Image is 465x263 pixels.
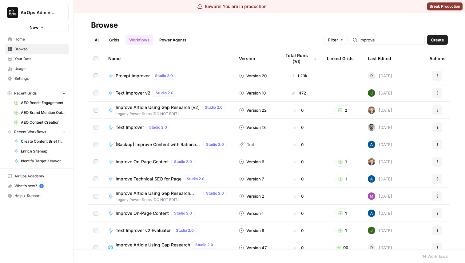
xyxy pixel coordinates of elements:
span: Improve Article Using Gap Research [v2] [116,104,200,110]
img: he81ibor8lsei4p3qvg4ugbvimgp [368,175,375,183]
span: Home [14,37,66,42]
div: Draft [239,141,256,148]
a: Text ImproverStudio 2.0 [108,124,229,131]
div: 0 [281,210,317,216]
a: Home [5,34,69,44]
button: Break Production [427,2,463,10]
span: Browse [14,46,66,52]
span: Text Improver [116,124,144,130]
span: [Backup] Improve Content with Rationale and Diffs [116,141,201,148]
div: 0 [281,141,317,148]
div: Version 47 [239,245,267,251]
div: 0 [281,159,317,165]
a: Improve On-Page ContentStudio 2.0 [108,158,229,165]
button: Filter [324,35,348,45]
a: Improve Article Using Gap ResearchStudio 2.0Power Steps Prod [DO NOT EDIT] [108,241,229,254]
div: Version [239,50,255,67]
button: 2 [334,105,351,115]
span: Studio 2.0 [187,176,205,182]
a: AEO Content Creation [11,118,69,127]
div: Version 13 [239,124,266,130]
span: AEO Brand Mention Outreach [21,110,66,115]
img: AirOps Administrative Logo [7,7,18,18]
span: AEO Reddit Engagement [21,100,66,106]
div: Actions [429,50,446,67]
button: Workspace: AirOps Administrative [5,5,69,20]
a: AirOps Academy [5,171,69,181]
span: Studio 2.0 [174,159,192,164]
span: Settings [14,76,66,81]
span: Legacy Power Steps [DO NOT EDIT] [116,197,229,203]
span: Create Content Brief from Keyword [21,139,66,144]
img: he81ibor8lsei4p3qvg4ugbvimgp [368,141,375,148]
div: Browse [91,20,118,30]
a: All [91,35,103,45]
div: Version 6 [239,159,264,165]
div: 1.23k [281,73,317,79]
span: Studio 2.0 [174,211,192,216]
a: Text Improver v2Studio 2.0 [108,89,229,97]
span: Text Improver v2 [116,90,150,96]
span: Studio 2.0 [195,242,213,248]
span: Identify Target Keywords of an Article [21,158,66,164]
span: AEO Content Creation [21,120,66,125]
button: Create [427,35,448,45]
div: [DATE] [368,227,392,234]
span: Studio 2.0 [156,90,173,96]
span: Studio 2.0 [176,228,194,233]
span: AirOps Administrative [21,10,58,16]
span: Text Improver v2 Evaluator [116,227,171,234]
span: Create [431,37,444,43]
div: 0 [281,176,317,182]
div: [DATE] [368,158,392,165]
div: 472 [281,90,317,96]
a: [Backup] Improve Content with Rationale and DiffsStudio 2.0 [108,141,229,148]
div: 0 [281,227,317,234]
a: Text Improver v2 EvaluatorStudio 2.0 [108,227,229,234]
span: Filter [328,37,338,43]
img: 6v3gwuotverrb420nfhk5cu1cyh1 [368,124,375,131]
div: [DATE] [368,244,392,251]
button: Recent Grids [5,89,69,98]
div: 0 [281,107,317,113]
a: Create Content Brief from Keyword [11,137,69,146]
input: Search [360,37,422,43]
span: Your Data [14,56,66,62]
img: 5v0yozua856dyxnw4lpcp45mgmzh [368,227,375,234]
div: Version 22 [239,107,267,113]
img: he81ibor8lsei4p3qvg4ugbvimgp [368,210,375,217]
button: 1 [334,208,351,218]
span: New [30,24,38,30]
span: R [370,245,373,251]
span: Studio 2.0 [149,125,167,130]
span: Power Steps Prod [DO NOT EDIT] [116,249,218,254]
button: 90 [332,243,352,253]
span: Enrich Sitemap [21,149,66,154]
div: [DATE] [368,175,392,183]
a: Your Data [5,54,69,64]
a: Improve Technical SEO for PageStudio 2.0 [108,175,229,183]
span: R [370,73,373,79]
div: [DATE] [368,106,392,114]
a: Improve Article Using Gap Research [LITE v2]Studio 2.0Legacy Power Steps [DO NOT EDIT] [108,190,229,203]
span: Usage [14,66,66,72]
div: Linked Grids [327,50,354,67]
div: Last Edited [368,50,391,67]
button: What's new? 5 [5,181,69,191]
div: What's new? [5,181,68,191]
span: Studio 2.0 [206,142,224,147]
span: Studio 2.0 [155,73,173,79]
a: Enrich Sitemap [11,146,69,156]
img: ptc0k51ngwj8v4idoxwqelpboton [368,192,375,200]
text: 5 [41,184,42,188]
div: Version 2 [239,193,264,199]
div: Version 20 [239,73,267,79]
div: Beware! You are in production! [197,3,268,10]
img: 50s1itr6iuawd1zoxsc8bt0iyxwq [368,158,375,165]
button: Recent Workflows [5,127,69,137]
span: Improve Article Using Gap Research [116,242,190,248]
div: 0 [281,245,317,251]
a: 5 [39,184,44,188]
span: AirOps Academy [14,173,66,179]
span: Improve On-Page Content [116,159,169,165]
